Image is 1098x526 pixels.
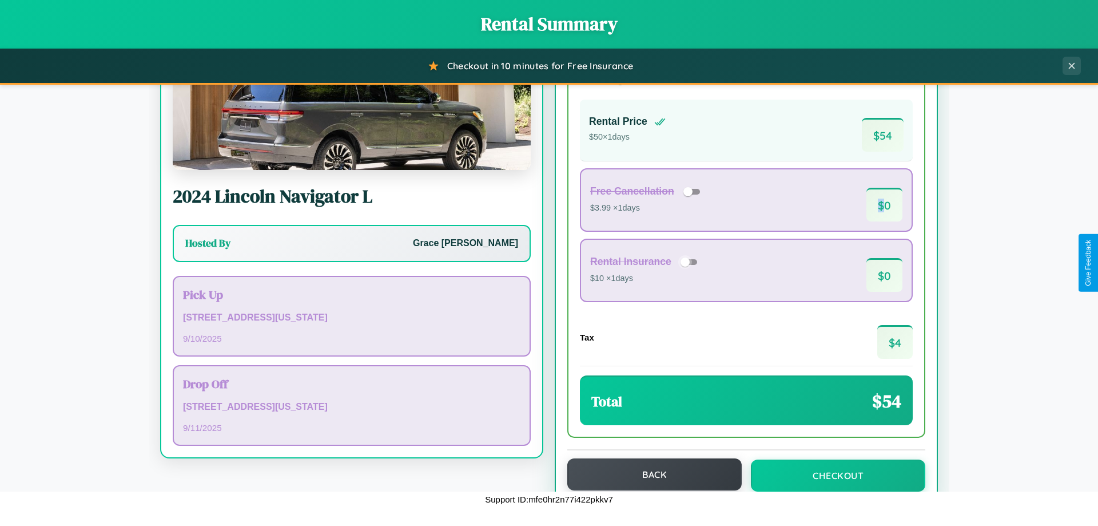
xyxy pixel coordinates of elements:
[11,11,1087,37] h1: Rental Summary
[589,130,666,145] p: $ 50 × 1 days
[589,116,647,128] h4: Rental Price
[1084,240,1092,286] div: Give Feedback
[567,458,742,491] button: Back
[866,188,902,222] span: $ 0
[183,399,520,416] p: [STREET_ADDRESS][US_STATE]
[591,392,622,411] h3: Total
[183,331,520,346] p: 9 / 10 / 2025
[485,492,612,507] p: Support ID: mfe0hr2n77i422pkkv7
[590,185,674,197] h4: Free Cancellation
[590,256,671,268] h4: Rental Insurance
[580,333,594,342] h4: Tax
[751,460,925,492] button: Checkout
[173,56,531,170] img: Lincoln Navigator L
[590,271,701,286] p: $10 × 1 days
[447,60,633,72] span: Checkout in 10 minutes for Free Insurance
[413,235,518,252] p: Grace [PERSON_NAME]
[183,375,520,392] h3: Drop Off
[183,420,520,436] p: 9 / 11 / 2025
[872,389,901,414] span: $ 54
[183,286,520,303] h3: Pick Up
[877,325,913,359] span: $ 4
[183,310,520,326] p: [STREET_ADDRESS][US_STATE]
[173,184,531,209] h2: 2024 Lincoln Navigator L
[866,258,902,292] span: $ 0
[862,118,904,152] span: $ 54
[185,236,230,250] h3: Hosted By
[590,201,704,216] p: $3.99 × 1 days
